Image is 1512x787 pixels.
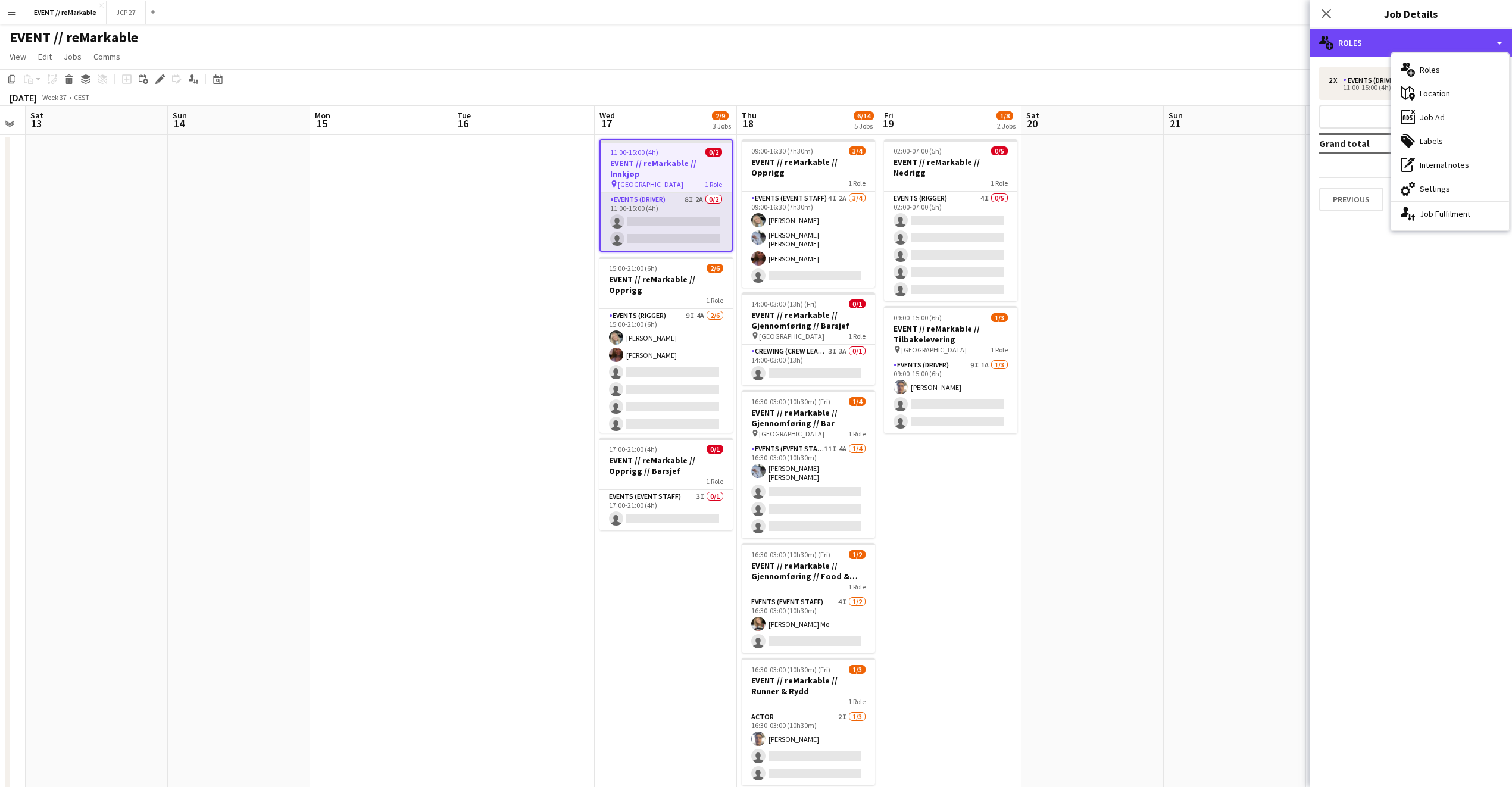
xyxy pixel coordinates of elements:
h3: EVENT // reMarkable // Gjennomføring // Bar [742,407,875,429]
app-card-role: Crewing (Crew Leader)3I3A0/114:00-03:00 (13h) [742,345,875,385]
span: Edit [38,51,52,62]
span: 6/14 [854,111,874,120]
span: 09:00-16:30 (7h30m) [751,146,813,155]
a: Jobs [59,49,86,64]
a: View [5,49,31,64]
span: Wed [599,110,615,121]
button: Add role [1319,105,1502,129]
span: 16:30-03:00 (10h30m) (Fri) [751,665,830,674]
span: 1 Role [848,429,866,438]
span: 11:00-15:00 (4h) [610,148,658,157]
span: 14 [171,117,187,130]
app-job-card: 15:00-21:00 (6h)2/6EVENT // reMarkable // Opprigg1 RoleEvents (Rigger)9I4A2/615:00-21:00 (6h)[PER... [599,257,733,433]
span: 1 Role [991,345,1008,354]
div: 11:00-15:00 (4h) [1329,85,1480,90]
button: JCP 27 [107,1,146,24]
span: 15 [313,117,330,130]
span: Thu [742,110,757,121]
span: [GEOGRAPHIC_DATA] [759,332,824,341]
h3: EVENT // reMarkable // Opprigg [742,157,875,178]
span: 19 [882,117,894,130]
span: 1 Role [848,697,866,706]
app-card-role: Events (Rigger)4I0/502:00-07:00 (5h) [884,192,1017,301]
app-card-role: Events (Event Staff)11I4A1/416:30-03:00 (10h30m)[PERSON_NAME] [PERSON_NAME] [742,442,875,538]
span: [GEOGRAPHIC_DATA] [901,345,967,354]
app-job-card: 02:00-07:00 (5h)0/5EVENT // reMarkable // Nedrigg1 RoleEvents (Rigger)4I0/502:00-07:00 (5h) [884,139,1017,301]
h3: EVENT // reMarkable // Gjennomføring // Food & Beverage [742,560,875,582]
span: 1 Role [991,179,1008,188]
div: Events (Driver) [1343,76,1404,85]
span: 2/6 [707,264,723,273]
span: 22 [1309,117,1326,130]
app-job-card: 09:00-15:00 (6h)1/3EVENT // reMarkable // Tilbakelevering [GEOGRAPHIC_DATA]1 RoleEvents (Driver)9... [884,306,1017,433]
span: 0/2 [705,148,722,157]
div: Roles [1391,58,1509,82]
app-job-card: 11:00-15:00 (4h)0/2EVENT // reMarkable // Innkjøp [GEOGRAPHIC_DATA]1 RoleEvents (Driver)8I2A0/211... [599,139,733,252]
span: 2/9 [712,111,729,120]
div: Location [1391,82,1509,105]
div: 16:30-03:00 (10h30m) (Fri)1/2EVENT // reMarkable // Gjennomføring // Food & Beverage1 RoleEvents ... [742,543,875,653]
span: 20 [1024,117,1039,130]
span: 1 Role [706,296,723,305]
h3: EVENT // reMarkable // Gjennomføring // Barsjef [742,310,875,331]
span: 15:00-21:00 (6h) [609,264,657,273]
h3: EVENT // reMarkable // Opprigg [599,274,733,295]
div: Labels [1391,129,1509,153]
span: [GEOGRAPHIC_DATA] [759,429,824,438]
span: Comms [93,51,120,62]
div: CEST [74,93,89,102]
span: View [10,51,26,62]
span: 1 Role [705,180,722,189]
span: 1 Role [848,332,866,341]
span: 16 [455,117,471,130]
span: 09:00-15:00 (6h) [894,313,942,322]
span: 0/1 [707,445,723,454]
a: Comms [89,49,125,64]
span: 1 Role [706,477,723,486]
div: 3 Jobs [713,121,731,130]
span: Jobs [64,51,82,62]
div: Settings [1391,177,1509,201]
div: [DATE] [10,92,37,104]
div: 2 Jobs [997,121,1016,130]
app-job-card: 17:00-21:00 (4h)0/1EVENT // reMarkable // Opprigg // Barsjef1 RoleEvents (Event Staff)3I0/117:00-... [599,438,733,530]
span: 0/5 [991,146,1008,155]
span: Tue [457,110,471,121]
div: 2 x [1329,76,1343,85]
span: 13 [29,117,43,130]
span: 18 [740,117,757,130]
span: 1/3 [991,313,1008,322]
span: 1/2 [849,550,866,559]
h3: EVENT // reMarkable // Runner & Rydd [742,675,875,697]
span: Fri [884,110,894,121]
div: Job Ad [1391,105,1509,129]
span: Mon [315,110,330,121]
span: 1 Role [848,179,866,188]
span: [GEOGRAPHIC_DATA] [618,180,683,189]
app-card-role: Events (Driver)9I1A1/309:00-15:00 (6h)[PERSON_NAME] [884,358,1017,433]
span: 17 [598,117,615,130]
app-card-role: Actor2I1/316:30-03:00 (10h30m)[PERSON_NAME] [742,710,875,785]
span: Sun [1169,110,1183,121]
span: 16:30-03:00 (10h30m) (Fri) [751,397,830,406]
app-job-card: 14:00-03:00 (13h) (Fri)0/1EVENT // reMarkable // Gjennomføring // Barsjef [GEOGRAPHIC_DATA]1 Role... [742,292,875,385]
span: 1/3 [849,665,866,674]
span: 02:00-07:00 (5h) [894,146,942,155]
span: 14:00-03:00 (13h) (Fri) [751,299,817,308]
button: Previous [1319,188,1383,211]
h3: EVENT // reMarkable // Tilbakelevering [884,323,1017,345]
span: Sat [1026,110,1039,121]
span: Sat [30,110,43,121]
div: Job Fulfilment [1391,202,1509,226]
app-card-role: Events (Event Staff)4I1/216:30-03:00 (10h30m)[PERSON_NAME] Mo [742,595,875,653]
app-job-card: 16:30-03:00 (10h30m) (Fri)1/4EVENT // reMarkable // Gjennomføring // Bar [GEOGRAPHIC_DATA]1 RoleE... [742,390,875,538]
app-card-role: Events (Driver)8I2A0/211:00-15:00 (4h) [601,193,732,251]
span: 3/4 [849,146,866,155]
span: 16:30-03:00 (10h30m) (Fri) [751,550,830,559]
h3: Job Details [1310,6,1512,21]
div: 09:00-16:30 (7h30m)3/4EVENT // reMarkable // Opprigg1 RoleEvents (Event Staff)4I2A3/409:00-16:30 ... [742,139,875,288]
